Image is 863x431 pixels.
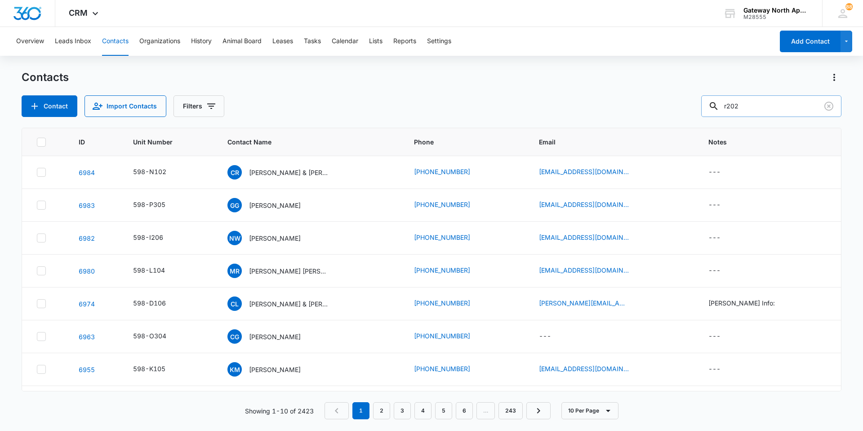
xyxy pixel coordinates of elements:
[227,264,242,278] span: MR
[780,31,841,52] button: Add Contact
[539,233,629,242] a: [EMAIL_ADDRESS][DOMAIN_NAME]
[414,364,486,375] div: Phone - (303) 746-8309 - Select to Edit Field
[414,265,486,276] div: Phone - (423) 310-4385 - Select to Edit Field
[539,200,629,209] a: [EMAIL_ADDRESS][DOMAIN_NAME]
[539,331,567,342] div: Email - - Select to Edit Field
[414,402,431,419] a: Page 4
[272,27,293,56] button: Leases
[133,167,166,176] div: 598-N102
[79,234,95,242] a: Navigate to contact details page for Nadia Watson
[414,200,470,209] a: [PHONE_NUMBER]
[79,267,95,275] a: Navigate to contact details page for Michael Ryan Gilley
[227,231,317,245] div: Contact Name - Nadia Watson - Select to Edit Field
[79,169,95,176] a: Navigate to contact details page for Cameron Ryan & Kimberly Dale
[133,298,182,309] div: Unit Number - 598-D106 - Select to Edit Field
[133,167,182,178] div: Unit Number - 598-N102 - Select to Edit Field
[227,362,317,377] div: Contact Name - Kari Murawski - Select to Edit Field
[133,233,163,242] div: 598-I206
[79,366,95,373] a: Navigate to contact details page for Kari Murawski
[227,165,346,180] div: Contact Name - Cameron Ryan & Kimberly Dale - Select to Edit Field
[708,137,827,147] span: Notes
[708,167,737,178] div: Notes - - Select to Edit Field
[227,296,242,311] span: CL
[708,233,737,243] div: Notes - - Select to Edit Field
[708,298,775,308] div: [PERSON_NAME] Info:
[539,364,645,375] div: Email - karimurawski000@gmail.com - Select to Edit Field
[708,265,737,276] div: Notes - - Select to Edit Field
[393,27,416,56] button: Reports
[173,95,224,117] button: Filters
[332,27,358,56] button: Calendar
[708,298,791,309] div: Notes - William C. Little Info: - Select to Edit Field
[227,137,379,147] span: Contact Name
[102,27,129,56] button: Contacts
[133,331,182,342] div: Unit Number - 598-O304 - Select to Edit Field
[22,71,69,84] h1: Contacts
[414,298,470,308] a: [PHONE_NUMBER]
[526,402,551,419] a: Next Page
[708,265,721,276] div: ---
[325,402,551,419] nav: Pagination
[414,331,470,341] a: [PHONE_NUMBER]
[539,200,645,211] div: Email - galvgris1@gmail.com - Select to Edit Field
[456,402,473,419] a: Page 6
[16,27,44,56] button: Overview
[79,137,98,147] span: ID
[414,137,504,147] span: Phone
[133,331,166,341] div: 598-O304
[414,233,486,243] div: Phone - (772) 559-4135 - Select to Edit Field
[845,3,853,10] div: notifications count
[245,406,314,416] p: Showing 1-10 of 2423
[227,329,317,344] div: Contact Name - Claudia Gomez - Select to Edit Field
[133,364,182,375] div: Unit Number - 598-K105 - Select to Edit Field
[227,296,346,311] div: Contact Name - Corey Little & William C. Little - Select to Edit Field
[414,331,486,342] div: Phone - (954) 348-1903 - Select to Edit Field
[539,298,645,309] div: Email - corey.little210@yahoo.com - Select to Edit Field
[249,332,301,341] p: [PERSON_NAME]
[79,300,95,308] a: Navigate to contact details page for Corey Little & William C. Little
[498,402,523,419] a: Page 243
[69,8,88,18] span: CRM
[249,233,301,243] p: [PERSON_NAME]
[414,265,470,275] a: [PHONE_NUMBER]
[85,95,166,117] button: Import Contacts
[708,200,721,211] div: ---
[249,266,330,276] p: [PERSON_NAME] [PERSON_NAME]
[822,99,836,113] button: Clear
[133,298,166,308] div: 598-D106
[743,14,809,20] div: account id
[227,165,242,180] span: CR
[708,200,737,211] div: Notes - - Select to Edit Field
[539,167,629,176] a: [EMAIL_ADDRESS][DOMAIN_NAME]
[227,264,346,278] div: Contact Name - Michael Ryan Gilley - Select to Edit Field
[414,298,486,309] div: Phone - (720) 438-5770 - Select to Edit Field
[414,167,470,176] a: [PHONE_NUMBER]
[249,299,330,309] p: [PERSON_NAME] & [PERSON_NAME]
[227,362,242,377] span: KM
[133,265,165,275] div: 598-L104
[133,233,179,243] div: Unit Number - 598-I206 - Select to Edit Field
[435,402,452,419] a: Page 5
[845,3,853,10] span: 88
[539,137,674,147] span: Email
[227,329,242,344] span: CG
[539,364,629,373] a: [EMAIL_ADDRESS][DOMAIN_NAME]
[539,298,629,308] a: [PERSON_NAME][EMAIL_ADDRESS][DOMAIN_NAME]
[133,137,206,147] span: Unit Number
[539,233,645,243] div: Email - nadiawatson91@gmail.com - Select to Edit Field
[222,27,262,56] button: Animal Board
[414,200,486,211] div: Phone - (303) 834-5308 - Select to Edit Field
[249,365,301,374] p: [PERSON_NAME]
[352,402,369,419] em: 1
[708,331,737,342] div: Notes - - Select to Edit Field
[414,233,470,242] a: [PHONE_NUMBER]
[708,364,721,375] div: ---
[827,70,841,85] button: Actions
[708,233,721,243] div: ---
[79,202,95,209] a: Navigate to contact details page for Griselda Galvan
[539,265,645,276] div: Email - mrgilley.123@gmail.com - Select to Edit Field
[414,364,470,373] a: [PHONE_NUMBER]
[561,402,618,419] button: 10 Per Page
[304,27,321,56] button: Tasks
[133,265,181,276] div: Unit Number - 598-L104 - Select to Edit Field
